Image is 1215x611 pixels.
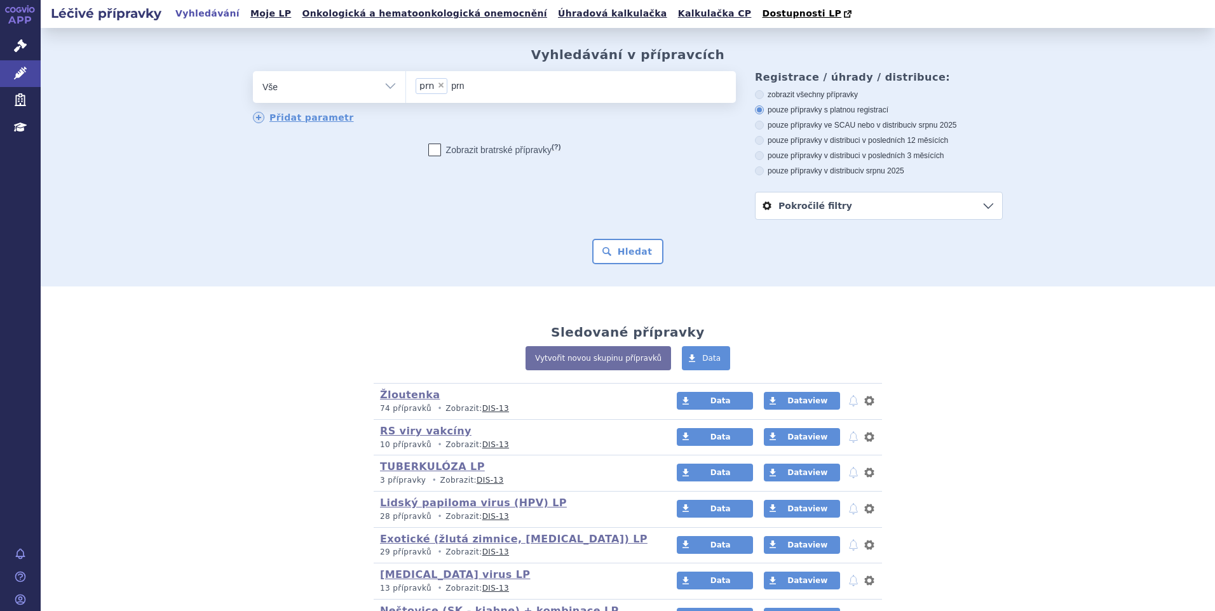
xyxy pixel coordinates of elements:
a: Exotické (žlutá zimnice, [MEDICAL_DATA]) LP [380,533,648,545]
p: Zobrazit: [380,475,653,486]
p: Zobrazit: [380,511,653,522]
a: Dostupnosti LP [758,5,858,23]
a: Onkologická a hematoonkologická onemocnění [298,5,551,22]
p: Zobrazit: [380,403,653,414]
button: notifikace [847,393,860,408]
h2: Vyhledávání v přípravcích [531,47,725,62]
span: prn [419,81,434,90]
a: DIS-13 [482,512,509,521]
i: • [434,583,445,594]
a: Lidský papiloma virus (HPV) LP [380,497,567,509]
span: Dataview [787,576,827,585]
a: [MEDICAL_DATA] virus LP [380,568,531,581]
p: Zobrazit: [380,440,653,450]
button: nastavení [863,465,876,480]
a: Data [677,536,753,554]
span: 13 přípravků [380,584,431,593]
a: Úhradová kalkulačka [554,5,671,22]
span: 3 přípravky [380,476,426,485]
a: DIS-13 [477,476,503,485]
button: nastavení [863,429,876,445]
span: 29 přípravků [380,547,431,556]
span: Data [710,504,731,513]
i: • [434,440,445,450]
a: Moje LP [247,5,295,22]
h3: Registrace / úhrady / distribuce: [755,71,1003,83]
a: Vyhledávání [172,5,243,22]
label: pouze přípravky v distribuci [755,166,1003,176]
label: pouze přípravky ve SCAU nebo v distribuci [755,120,1003,130]
button: nastavení [863,501,876,516]
a: Data [677,464,753,481]
button: Hledat [592,239,664,264]
a: Dataview [764,500,840,518]
a: Data [677,428,753,446]
span: Data [710,468,731,477]
i: • [434,403,445,414]
i: • [434,511,445,522]
a: RS viry vakcíny [380,425,472,437]
span: Dataview [787,540,827,549]
a: Dataview [764,464,840,481]
a: Pokročilé filtry [756,192,1002,219]
a: DIS-13 [482,584,509,593]
span: Dataview [787,504,827,513]
a: Žloutenka [380,389,440,401]
label: Zobrazit bratrské přípravky [428,144,561,156]
button: notifikace [847,573,860,588]
span: v srpnu 2025 [860,166,904,175]
a: Data [677,392,753,410]
a: Vytvořit novou skupinu přípravků [526,346,671,370]
a: TUBERKULÓZA LP [380,460,485,473]
a: Dataview [764,536,840,554]
label: zobrazit všechny přípravky [755,90,1003,100]
a: Dataview [764,428,840,446]
a: Dataview [764,392,840,410]
p: Zobrazit: [380,583,653,594]
span: 74 přípravků [380,404,431,413]
span: × [437,81,445,89]
button: notifikace [847,429,860,445]
span: Dostupnosti LP [762,8,841,18]
span: Data [710,576,731,585]
input: prn [451,77,478,93]
span: v srpnu 2025 [913,121,956,130]
label: pouze přípravky v distribuci v posledních 12 měsících [755,135,1003,145]
a: Data [682,346,730,370]
span: 28 přípravků [380,512,431,521]
span: Dataview [787,468,827,477]
a: Kalkulačka CP [674,5,756,22]
span: 10 přípravků [380,440,431,449]
h2: Sledované přípravky [551,325,705,340]
span: Dataview [787,433,827,441]
a: Data [677,572,753,589]
a: Dataview [764,572,840,589]
label: pouze přípravky v distribuci v posledních 3 měsících [755,151,1003,161]
button: notifikace [847,465,860,480]
span: Data [710,433,731,441]
button: notifikace [847,501,860,516]
a: DIS-13 [482,547,509,556]
label: pouze přípravky s platnou registrací [755,105,1003,115]
p: Zobrazit: [380,547,653,558]
span: Data [710,396,731,405]
a: Přidat parametr [253,112,354,123]
button: notifikace [847,537,860,553]
span: Dataview [787,396,827,405]
span: Data [710,540,731,549]
button: nastavení [863,393,876,408]
abbr: (?) [552,143,560,151]
button: nastavení [863,537,876,553]
i: • [434,547,445,558]
i: • [429,475,440,486]
button: nastavení [863,573,876,588]
a: DIS-13 [482,404,509,413]
a: Data [677,500,753,518]
span: Data [702,354,721,363]
a: DIS-13 [482,440,509,449]
h2: Léčivé přípravky [41,4,172,22]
